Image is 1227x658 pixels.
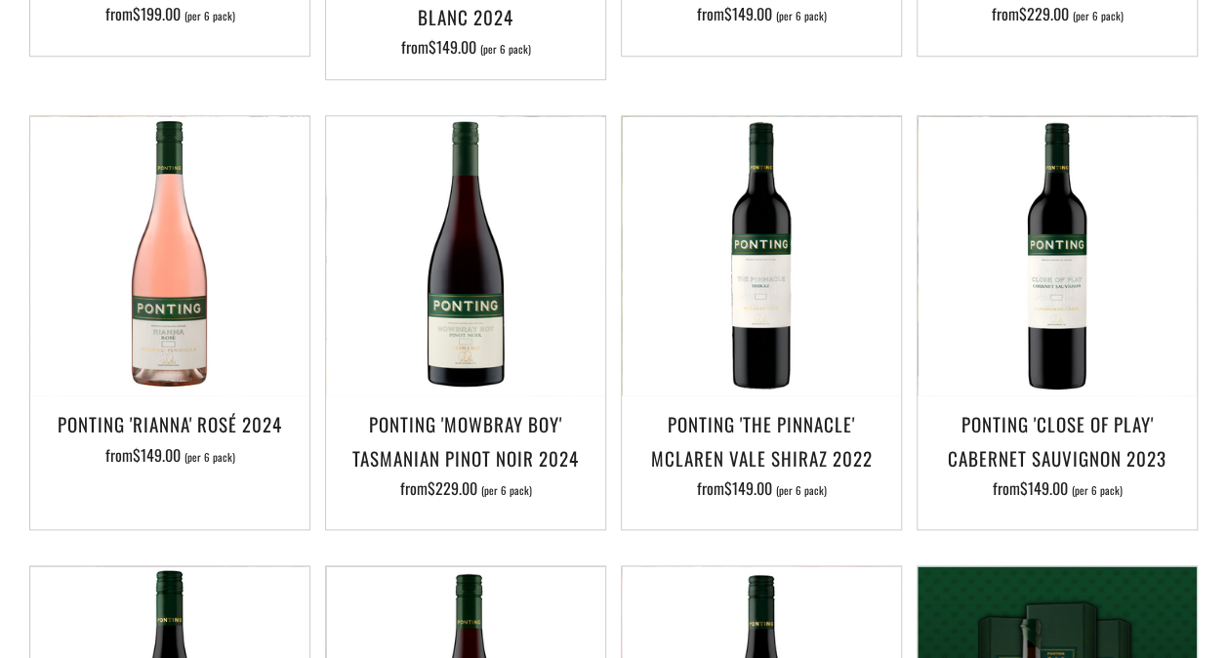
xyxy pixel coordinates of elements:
[133,2,181,25] span: $199.00
[105,443,235,467] span: from
[697,2,827,25] span: from
[336,407,595,473] h3: Ponting 'Mowbray Boy' Tasmanian Pinot Noir 2024
[400,476,532,500] span: from
[1072,485,1123,496] span: (per 6 pack)
[993,476,1123,500] span: from
[776,11,827,21] span: (per 6 pack)
[776,485,827,496] span: (per 6 pack)
[184,11,235,21] span: (per 6 pack)
[481,485,532,496] span: (per 6 pack)
[428,476,477,500] span: $229.00
[401,35,531,59] span: from
[622,407,901,505] a: Ponting 'The Pinnacle' McLaren Vale Shiraz 2022 from$149.00 (per 6 pack)
[326,407,605,505] a: Ponting 'Mowbray Boy' Tasmanian Pinot Noir 2024 from$229.00 (per 6 pack)
[632,407,891,473] h3: Ponting 'The Pinnacle' McLaren Vale Shiraz 2022
[30,407,309,505] a: Ponting 'Rianna' Rosé 2024 from$149.00 (per 6 pack)
[724,2,772,25] span: $149.00
[927,407,1187,473] h3: Ponting 'Close of Play' Cabernet Sauvignon 2023
[697,476,827,500] span: from
[184,452,235,463] span: (per 6 pack)
[40,407,300,440] h3: Ponting 'Rianna' Rosé 2024
[1073,11,1124,21] span: (per 6 pack)
[105,2,235,25] span: from
[1020,476,1068,500] span: $149.00
[992,2,1124,25] span: from
[918,407,1197,505] a: Ponting 'Close of Play' Cabernet Sauvignon 2023 from$149.00 (per 6 pack)
[429,35,476,59] span: $149.00
[1019,2,1069,25] span: $229.00
[480,44,531,55] span: (per 6 pack)
[724,476,772,500] span: $149.00
[133,443,181,467] span: $149.00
